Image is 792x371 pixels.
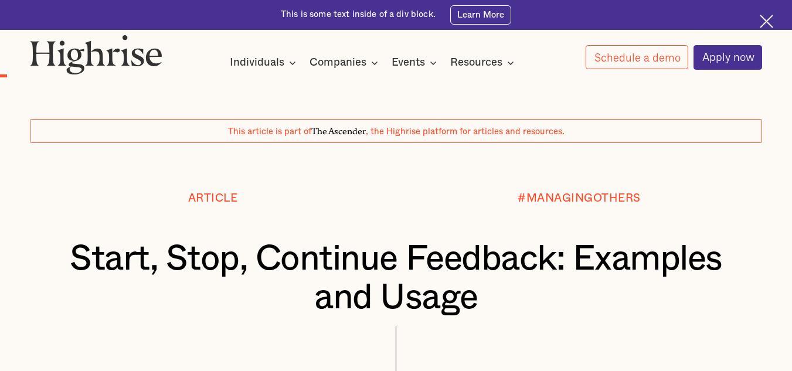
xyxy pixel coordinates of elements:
a: Learn More [450,5,511,25]
span: , the Highrise platform for articles and resources. [366,127,565,136]
div: Individuals [230,56,300,70]
div: Resources [450,56,502,70]
div: Article [188,193,238,205]
div: Resources [450,56,518,70]
span: The Ascender [311,124,366,135]
a: Schedule a demo [586,45,689,69]
img: Highrise logo [30,35,162,74]
img: Cross icon [760,15,773,28]
span: This article is part of [228,127,311,136]
div: Events [392,56,440,70]
div: Companies [310,56,382,70]
div: Companies [310,56,366,70]
div: Events [392,56,425,70]
h1: Start, Stop, Continue Feedback: Examples and Usage [60,240,732,317]
a: Apply now [694,45,763,70]
div: #MANAGINGOTHERS [518,193,641,205]
div: Individuals [230,56,284,70]
div: This is some text inside of a div block. [281,9,436,21]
